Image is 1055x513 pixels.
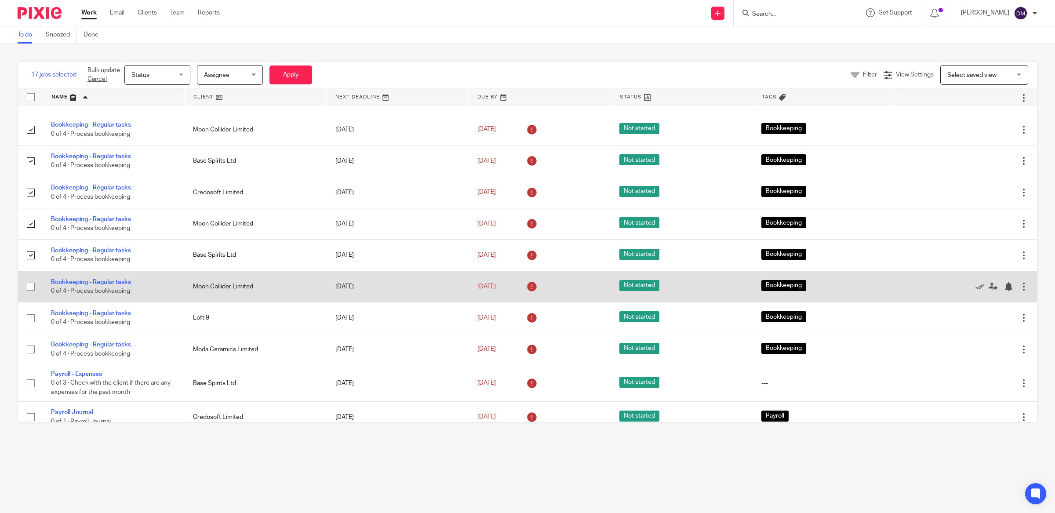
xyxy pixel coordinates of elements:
[761,249,806,260] span: Bookkeeping
[184,177,326,208] td: Credosoft Limited
[327,208,469,239] td: [DATE]
[327,334,469,365] td: [DATE]
[184,271,326,302] td: Moon Collider Limited
[51,409,93,415] a: Payroll Journal
[51,288,130,294] span: 0 of 4 · Process bookkeeping
[863,72,877,78] span: Filter
[477,414,496,420] span: [DATE]
[947,72,997,78] span: Select saved view
[31,70,76,79] span: 17 jobs selected
[327,114,469,145] td: [DATE]
[269,65,312,84] button: Apply
[51,216,131,222] a: Bookkeeping - Regular tasks
[51,342,131,348] a: Bookkeeping - Regular tasks
[327,240,469,271] td: [DATE]
[51,380,171,396] span: 0 of 3 · Check with the client if there are any expenses for the past month
[896,72,934,78] span: View Settings
[51,371,102,377] a: Payroll - Expenses
[619,311,659,322] span: Not started
[184,334,326,365] td: Moda Ceramics Limited
[327,146,469,177] td: [DATE]
[51,122,131,128] a: Bookkeeping - Regular tasks
[84,26,105,44] a: Done
[51,351,130,357] span: 0 of 4 · Process bookkeeping
[619,123,659,134] span: Not started
[138,8,157,17] a: Clients
[51,185,131,191] a: Bookkeeping - Regular tasks
[761,154,806,165] span: Bookkeeping
[975,282,989,291] a: Mark as done
[477,158,496,164] span: [DATE]
[761,379,886,388] div: ---
[619,186,659,197] span: Not started
[477,380,496,386] span: [DATE]
[751,11,830,18] input: Search
[762,95,777,99] span: Tags
[51,320,130,326] span: 0 of 4 · Process bookkeeping
[51,310,131,317] a: Bookkeeping - Regular tasks
[761,311,806,322] span: Bookkeeping
[477,221,496,227] span: [DATE]
[170,8,185,17] a: Team
[477,252,496,258] span: [DATE]
[184,114,326,145] td: Moon Collider Limited
[761,343,806,354] span: Bookkeeping
[51,247,131,254] a: Bookkeeping - Regular tasks
[619,217,659,228] span: Not started
[46,26,77,44] a: Snoozed
[18,7,62,19] img: Pixie
[204,72,229,78] span: Assignee
[327,365,469,401] td: [DATE]
[51,257,130,263] span: 0 of 4 · Process bookkeeping
[198,8,220,17] a: Reports
[619,343,659,354] span: Not started
[51,418,111,425] span: 0 of 1 · Payroll Journal
[184,365,326,401] td: Base Spirits Ltd
[619,154,659,165] span: Not started
[477,346,496,353] span: [DATE]
[51,131,130,137] span: 0 of 4 · Process bookkeeping
[51,153,131,160] a: Bookkeeping - Regular tasks
[110,8,124,17] a: Email
[477,284,496,290] span: [DATE]
[761,186,806,197] span: Bookkeeping
[327,401,469,433] td: [DATE]
[51,279,131,285] a: Bookkeeping - Regular tasks
[87,66,120,84] p: Bulk update
[51,225,130,231] span: 0 of 4 · Process bookkeeping
[761,123,806,134] span: Bookkeeping
[81,8,97,17] a: Work
[878,10,912,16] span: Get Support
[761,217,806,228] span: Bookkeeping
[184,302,326,334] td: Loft 9
[477,315,496,321] span: [DATE]
[184,401,326,433] td: Credosoft Limited
[327,302,469,334] td: [DATE]
[1014,6,1028,20] img: svg%3E
[184,208,326,239] td: Moon Collider Limited
[184,146,326,177] td: Base Spirits Ltd
[87,76,107,82] a: Cancel
[327,177,469,208] td: [DATE]
[619,377,659,388] span: Not started
[761,411,789,422] span: Payroll
[961,8,1009,17] p: [PERSON_NAME]
[761,280,806,291] span: Bookkeeping
[131,72,149,78] span: Status
[619,280,659,291] span: Not started
[619,249,659,260] span: Not started
[184,240,326,271] td: Base Spirits Ltd
[18,26,39,44] a: To do
[327,271,469,302] td: [DATE]
[51,194,130,200] span: 0 of 4 · Process bookkeeping
[51,162,130,168] span: 0 of 4 · Process bookkeeping
[477,189,496,196] span: [DATE]
[477,127,496,133] span: [DATE]
[619,411,659,422] span: Not started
